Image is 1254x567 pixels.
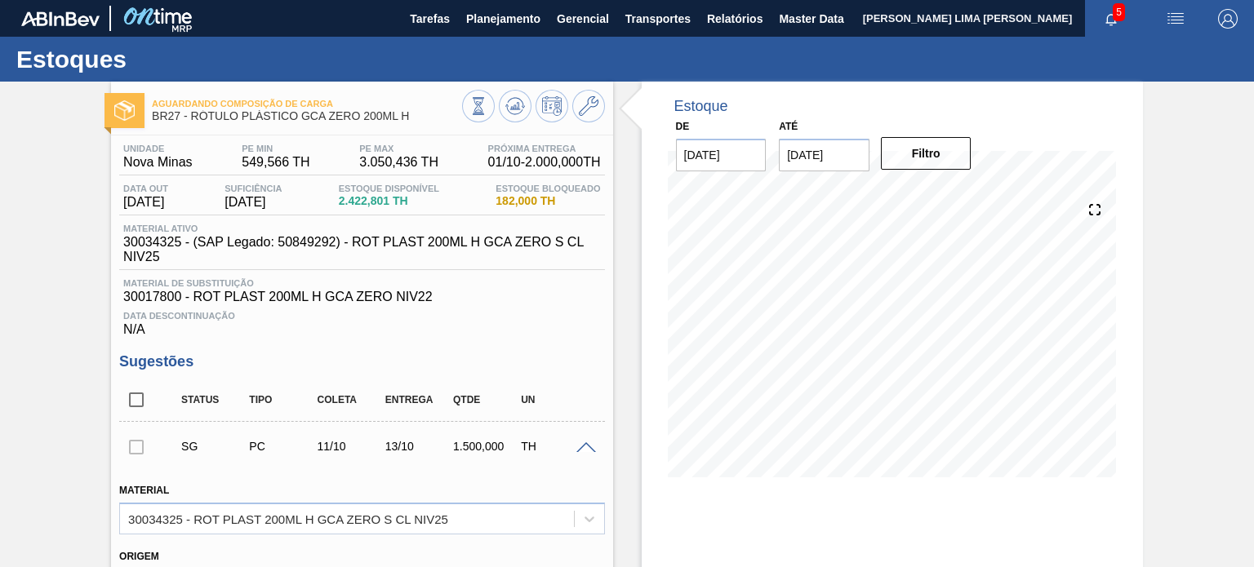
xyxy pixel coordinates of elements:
[488,144,601,153] span: Próxima Entrega
[152,110,461,122] span: BR27 - RÓTULO PLÁSTICO GCA ZERO 200ML H
[496,195,600,207] span: 182,000 TH
[225,184,282,193] span: Suficiência
[119,353,604,370] h3: Sugestões
[1166,9,1185,29] img: userActions
[779,139,869,171] input: dd/mm/yyyy
[21,11,100,26] img: TNhmsLtSVTkK8tSr43FrP2fwEKptu5GPRR3wAAAABJRU5ErkJggg==
[242,155,309,170] span: 549,566 TH
[177,394,251,405] div: Status
[123,155,192,170] span: Nova Minas
[449,440,523,453] div: 1.500,000
[707,9,763,29] span: Relatórios
[339,184,439,193] span: Estoque Disponível
[1085,7,1137,30] button: Notificações
[676,139,767,171] input: dd/mm/yyyy
[359,155,438,170] span: 3.050,436 TH
[381,440,456,453] div: 13/10/2025
[536,90,568,122] button: Programar Estoque
[245,394,319,405] div: Tipo
[557,9,609,29] span: Gerencial
[517,394,591,405] div: UN
[625,9,691,29] span: Transportes
[123,184,168,193] span: Data out
[114,100,135,121] img: Ícone
[152,99,461,109] span: Aguardando Composição de Carga
[123,235,608,264] span: 30034325 - (SAP Legado: 50849292) - ROT PLAST 200ML H GCA ZERO S CL NIV25
[128,512,448,525] div: 30034325 - ROT PLAST 200ML H GCA ZERO S CL NIV25
[496,184,600,193] span: Estoque Bloqueado
[119,551,159,562] label: Origem
[1218,9,1238,29] img: Logout
[119,304,604,337] div: N/A
[123,278,600,288] span: Material de Substituição
[123,195,168,210] span: [DATE]
[779,9,843,29] span: Master Data
[881,137,972,170] button: Filtro
[313,440,388,453] div: 11/10/2025
[1113,3,1125,21] span: 5
[449,394,523,405] div: Qtde
[676,121,690,132] label: De
[517,440,591,453] div: TH
[466,9,540,29] span: Planejamento
[488,155,601,170] span: 01/10 - 2.000,000 TH
[123,290,600,304] span: 30017800 - ROT PLAST 200ML H GCA ZERO NIV22
[177,440,251,453] div: Sugestão Criada
[779,121,798,132] label: Até
[16,50,306,69] h1: Estoques
[499,90,531,122] button: Atualizar Gráfico
[572,90,605,122] button: Ir ao Master Data / Geral
[410,9,450,29] span: Tarefas
[245,440,319,453] div: Pedido de Compra
[123,144,192,153] span: Unidade
[242,144,309,153] span: PE MIN
[381,394,456,405] div: Entrega
[225,195,282,210] span: [DATE]
[339,195,439,207] span: 2.422,801 TH
[674,98,728,115] div: Estoque
[123,311,600,321] span: Data Descontinuação
[123,224,608,233] span: Material ativo
[119,485,169,496] label: Material
[313,394,388,405] div: Coleta
[462,90,495,122] button: Visão Geral dos Estoques
[359,144,438,153] span: PE MAX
